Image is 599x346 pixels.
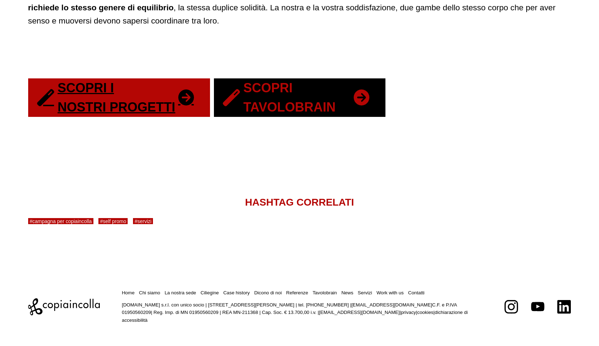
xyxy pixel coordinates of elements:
[122,310,468,322] a: dichiarazione di accessibilità
[139,290,160,295] a: Chi siamo
[28,78,210,117] a: Scopri i nostri progetti
[417,310,433,315] a: cookies
[133,218,153,224] a: #servizi
[286,290,308,295] a: Referenze
[401,310,416,315] a: privacy
[28,218,93,224] a: #campagna per copiaincolla
[214,78,385,117] a: Scopri Tavolobrain
[201,290,219,295] a: Ciliegine
[408,290,425,295] a: Contatti
[358,290,372,295] a: Servizi
[377,290,404,295] a: Work with us
[319,310,400,315] a: [EMAIL_ADDRESS][DOMAIN_NAME]
[313,290,337,295] a: Tavolobrain
[254,290,282,295] a: Dicono di noi
[351,302,432,308] a: [EMAIL_ADDRESS][DOMAIN_NAME]
[165,290,196,295] a: La nostra sede
[223,290,250,295] a: Case history
[28,195,571,209] h3: Hashtag correlati
[122,290,135,295] a: Home
[341,290,353,295] a: News
[98,218,128,224] a: #self promo
[122,301,482,324] p: [DOMAIN_NAME] s.r.l. con unico socio | [STREET_ADDRESS][PERSON_NAME] | tel. [PHONE_NUMBER] | C.F....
